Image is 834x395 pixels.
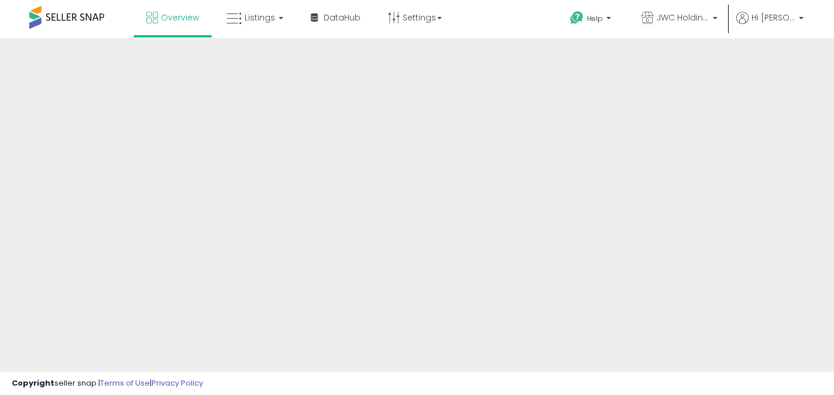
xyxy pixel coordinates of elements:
[12,378,203,389] div: seller snap | |
[561,2,623,38] a: Help
[751,12,795,23] span: Hi [PERSON_NAME]
[587,13,603,23] span: Help
[12,377,54,389] strong: Copyright
[152,377,203,389] a: Privacy Policy
[324,12,361,23] span: DataHub
[657,12,709,23] span: JWC Holdings
[736,12,804,38] a: Hi [PERSON_NAME]
[100,377,150,389] a: Terms of Use
[569,11,584,25] i: Get Help
[245,12,275,23] span: Listings
[161,12,199,23] span: Overview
